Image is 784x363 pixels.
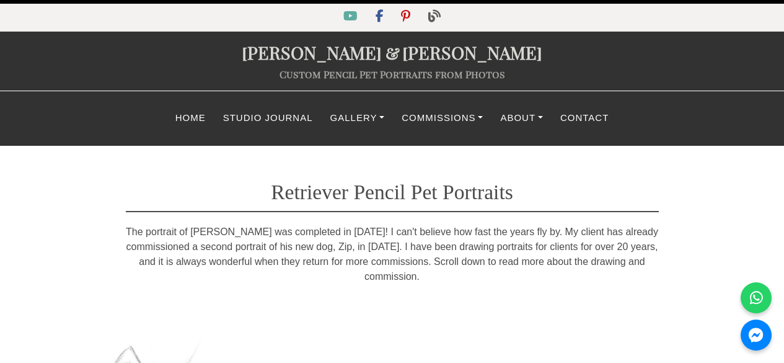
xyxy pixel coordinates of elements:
[421,12,448,22] a: Blog
[394,12,420,22] a: Pinterest
[368,12,394,22] a: Facebook
[214,106,322,130] a: Studio Journal
[336,12,368,22] a: YouTube
[552,106,617,130] a: Contact
[322,106,394,130] a: Gallery
[382,40,402,64] span: &
[126,161,659,212] h1: Retriever Pencil Pet Portraits
[126,225,659,284] p: The portrait of [PERSON_NAME] was completed in [DATE]! I can't believe how fast the years fly by....
[741,320,772,351] a: Messenger
[491,106,552,130] a: About
[393,106,491,130] a: Commissions
[167,106,214,130] a: Home
[280,68,505,81] a: Custom Pencil Pet Portraits from Photos
[741,282,772,313] a: WhatsApp
[242,40,542,64] a: [PERSON_NAME]&[PERSON_NAME]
